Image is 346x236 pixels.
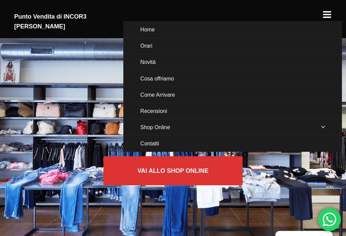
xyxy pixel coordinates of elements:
div: 'Hai [318,208,341,231]
a: Vai allo SHOP ONLINE [103,156,243,185]
h2: Punto Vendita di INCOR3 [PERSON_NAME] [14,12,113,31]
a: Cosa offriamo [123,71,342,87]
a: Orari [123,38,342,54]
a: Contatti [123,136,342,151]
a: Home [123,22,342,38]
a: Novità [123,54,342,70]
a: Recensioni [123,103,342,119]
a: Shop Online [123,119,342,135]
a: Come Arrivare [123,87,342,103]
